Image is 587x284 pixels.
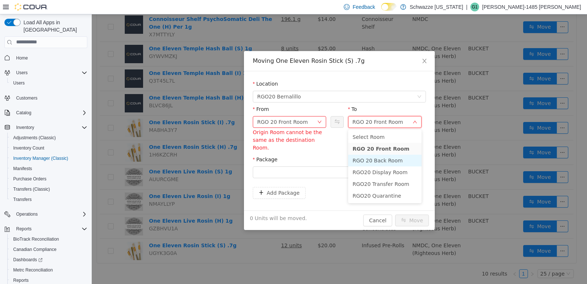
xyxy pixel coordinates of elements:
span: RGO20 Bernalillo [165,77,209,88]
span: Load All Apps in [GEOGRAPHIC_DATA] [21,19,87,33]
button: Transfers (Classic) [7,184,90,194]
button: Users [1,68,90,78]
a: Users [10,79,28,87]
button: Users [7,78,90,88]
label: From [161,92,177,98]
div: Moving One Eleven Rosin Stick (S) .7g [161,43,334,51]
span: Inventory [16,125,34,130]
button: Reports [1,224,90,234]
label: Package [161,142,186,148]
span: 0 Units will be moved. [158,200,215,208]
a: Purchase Orders [10,175,50,183]
div: Gabriel-1485 Montoya [470,3,479,11]
label: Location [161,66,186,72]
span: Customers [13,93,87,103]
span: Transfers [13,197,32,202]
a: Inventory Count [10,144,47,152]
i: icon: down [325,80,330,85]
span: Inventory [13,123,87,132]
label: To [256,92,265,98]
li: RGO20 Quarantine [256,176,330,187]
span: Manifests [13,166,32,172]
button: Operations [13,210,41,219]
a: Transfers (Classic) [10,185,53,194]
span: Reports [16,226,32,232]
span: Adjustments (Classic) [10,133,87,142]
button: Canadian Compliance [7,244,90,255]
button: Purchase Orders [7,174,90,184]
img: Cova [15,3,48,11]
span: Users [13,80,25,86]
p: Schwazze [US_STATE] [410,3,463,11]
p: | [466,3,467,11]
a: Canadian Compliance [10,245,59,254]
li: RGO20 Display Room [256,152,330,164]
button: Users [13,68,30,77]
button: Customers [1,93,90,103]
a: Manifests [10,164,35,173]
button: Transfers [7,194,90,205]
span: Purchase Orders [13,176,47,182]
button: BioTrack Reconciliation [7,234,90,244]
a: Customers [13,94,40,103]
div: Origin Room cannot be the same as the destination Room. [161,114,234,137]
button: Reports [13,224,34,233]
div: Destination Room cannot be the same as the origin Room. [256,114,330,137]
input: Dark Mode [381,3,397,11]
span: Inventory Manager (Classic) [10,154,87,163]
a: Inventory Manager (Classic) [10,154,71,163]
li: RGO20 Transfer Room [256,164,330,176]
a: BioTrack Reconciliation [10,235,62,244]
span: Metrc Reconciliation [13,267,53,273]
span: Dashboards [13,257,43,263]
a: Transfers [10,195,34,204]
span: Canadian Compliance [10,245,87,254]
span: Dashboards [10,255,87,264]
span: BioTrack Reconciliation [10,235,87,244]
button: Manifests [7,163,90,174]
button: Inventory [13,123,37,132]
span: Operations [16,211,38,217]
span: Catalog [16,110,31,116]
li: Select Room [256,117,330,129]
div: RGO 20 Front Room [261,102,311,113]
a: Dashboards [7,255,90,265]
button: Cancel [271,200,300,212]
span: Metrc Reconciliation [10,266,87,274]
a: Home [13,54,31,62]
span: Customers [16,95,37,101]
div: RGO 20 Front Room [165,102,216,113]
span: Users [10,79,87,87]
span: Home [16,55,28,61]
span: Home [13,53,87,62]
button: Inventory Manager (Classic) [7,153,90,163]
span: Users [13,68,87,77]
span: Canadian Compliance [13,247,56,252]
i: icon: close [330,44,336,50]
button: Adjustments (Classic) [7,133,90,143]
button: Catalog [1,108,90,118]
span: Inventory Manager (Classic) [13,155,68,161]
span: Reports [13,224,87,233]
button: Inventory [1,122,90,133]
button: icon: swapMove [303,200,337,212]
span: Inventory Count [10,144,87,152]
span: G1 [472,3,478,11]
span: Reports [13,277,29,283]
button: Inventory Count [7,143,90,153]
a: Dashboards [10,255,45,264]
span: BioTrack Reconciliation [13,236,59,242]
button: Metrc Reconciliation [7,265,90,275]
button: Close [322,37,343,57]
button: Catalog [13,108,34,117]
span: Purchase Orders [10,175,87,183]
i: icon: down [226,105,230,111]
span: Adjustments (Classic) [13,135,56,141]
span: Catalog [13,108,87,117]
span: Operations [13,210,87,219]
button: icon: plusAdd Package [161,173,214,184]
a: Metrc Reconciliation [10,266,56,274]
span: Feedback [353,3,375,11]
span: Users [16,70,28,76]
